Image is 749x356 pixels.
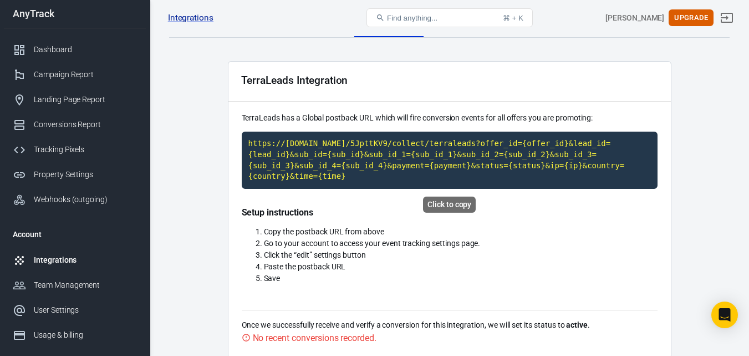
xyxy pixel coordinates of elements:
[669,9,714,27] button: Upgrade
[4,162,146,187] a: Property Settings
[714,4,740,31] a: Sign out
[264,273,658,284] li: Save
[4,62,146,87] a: Campaign Report
[264,226,658,238] li: Copy the postback URL from above
[34,69,137,81] div: Campaign Report
[4,87,146,112] a: Landing Page Report
[4,137,146,162] a: Tracking Pixels
[423,197,476,213] div: Click to copy
[34,254,137,266] div: Integrations
[366,8,533,27] button: Find anything...⌘ + K
[34,194,137,205] div: Webhooks (outgoing)
[264,238,658,249] li: Go to your account to access your event tracking settings page.
[4,112,146,137] a: Conversions Report
[34,279,137,291] div: Team Management
[34,94,137,106] div: Landing Page Report
[34,169,137,180] div: Property Settings
[34,144,137,156] div: Tracking Pixels
[605,12,664,24] div: Account id: 5JpttKV9
[566,320,588,329] strong: active
[34,304,137,316] div: User Settings
[264,249,658,261] li: Click the “edit” settings button
[242,207,658,218] h4: Setup instructions
[168,12,213,24] a: Integrations
[242,319,658,331] p: Once we successfully receive and verify a conversion for this integration, we will set its status...
[4,273,146,298] a: Team Management
[264,261,658,273] li: Paste the postback URL
[4,187,146,212] a: Webhooks (outgoing)
[241,74,348,86] div: TerraLeads Integration
[242,132,658,188] code: Click to copy
[34,329,137,341] div: Usage & billing
[4,221,146,248] li: Account
[711,302,738,328] div: Open Intercom Messenger
[4,298,146,323] a: User Settings
[387,14,437,22] span: Find anything...
[34,119,137,131] div: Conversions Report
[4,248,146,273] a: Integrations
[4,323,146,348] a: Usage & billing
[253,331,376,345] div: No recent conversions recorded.
[34,44,137,56] div: Dashboard
[4,37,146,62] a: Dashboard
[503,14,523,22] div: ⌘ + K
[242,112,658,124] p: TerraLeads has a Global postback URL which will fire conversion events for all offers you are pro...
[4,9,146,19] div: AnyTrack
